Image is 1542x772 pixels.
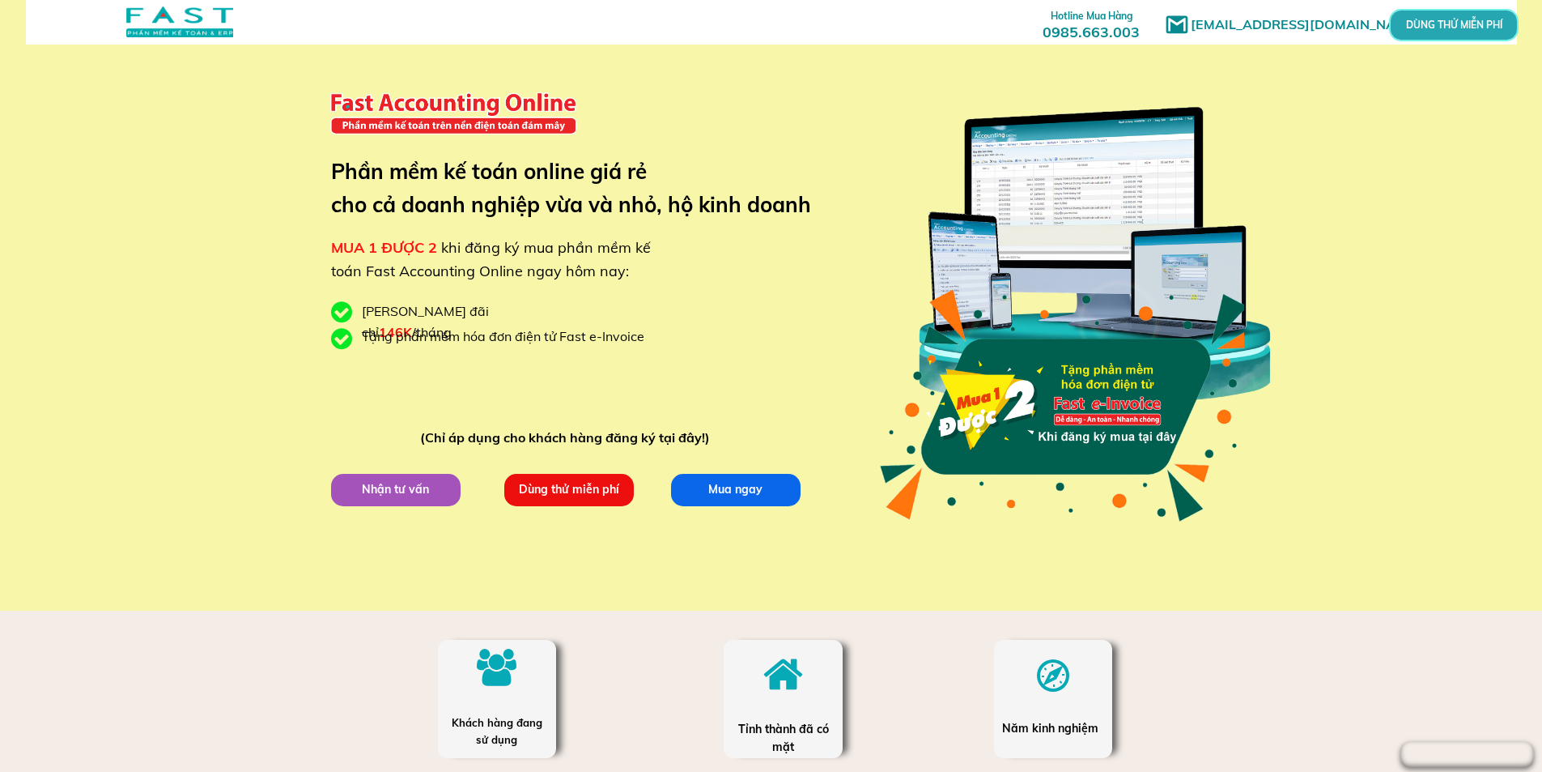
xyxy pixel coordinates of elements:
h3: 0985.663.003 [1025,6,1158,41]
span: 146K [379,324,412,340]
p: Nhận tư vấn [330,473,460,505]
div: Tặng phần mềm hóa đơn điện tử Fast e-Invoice [362,326,656,348]
div: Tỉnh thành đã có mặt [737,720,830,757]
div: [PERSON_NAME] đãi chỉ /tháng [362,301,572,343]
h1: [EMAIL_ADDRESS][DOMAIN_NAME] [1191,15,1429,36]
div: Khách hàng đang sử dụng [446,714,547,749]
span: khi đăng ký mua phần mềm kế toán Fast Accounting Online ngay hôm nay: [331,238,651,280]
div: (Chỉ áp dụng cho khách hàng đăng ký tại đây!) [420,428,717,449]
p: Mua ngay [670,473,800,505]
p: DÙNG THỬ MIỄN PHÍ [1434,21,1472,30]
div: Năm kinh nghiệm [1002,719,1103,737]
span: Hotline Mua Hàng [1051,10,1132,22]
p: Dùng thử miễn phí [503,473,633,505]
span: MUA 1 ĐƯỢC 2 [331,238,437,257]
h3: Phần mềm kế toán online giá rẻ cho cả doanh nghiệp vừa và nhỏ, hộ kinh doanh [331,155,835,222]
